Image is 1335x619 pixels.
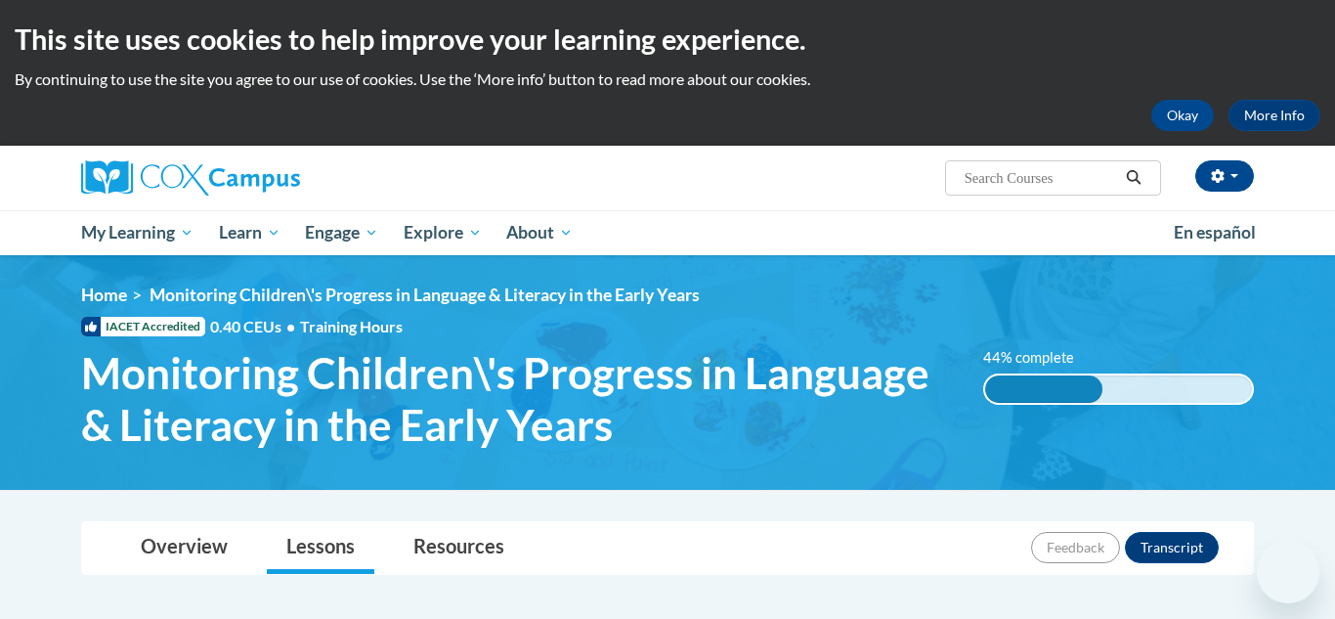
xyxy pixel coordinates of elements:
a: More Info [1228,100,1320,131]
a: Explore [391,210,495,255]
label: 44% complete [983,347,1096,369]
div: Main menu [52,210,1283,255]
span: Monitoring Children\'s Progress in Language & Literacy in the Early Years [81,347,954,451]
button: Search [1119,166,1148,190]
span: Training Hours [300,317,403,335]
button: Feedback [1031,532,1120,563]
button: Transcript [1125,532,1219,563]
button: Okay [1151,100,1214,131]
span: En español [1174,222,1256,243]
span: Learn [219,221,280,244]
input: Search Courses [963,166,1119,190]
p: By continuing to use the site you agree to our use of cookies. Use the ‘More info’ button to read... [15,68,1320,90]
a: Engage [292,210,391,255]
a: Resources [394,522,524,574]
a: En español [1161,212,1269,253]
h2: This site uses cookies to help improve your learning experience. [15,20,1320,59]
a: About [495,210,586,255]
a: Home [81,285,127,305]
span: About [506,221,573,244]
a: Cox Campus [81,160,452,196]
span: Monitoring Children\'s Progress in Language & Literacy in the Early Years [150,285,700,305]
a: My Learning [68,210,206,255]
div: 44% complete [985,376,1102,403]
a: Learn [206,210,293,255]
span: • [286,317,295,335]
a: Lessons [267,522,374,574]
span: Explore [404,221,482,244]
span: IACET Accredited [81,317,205,336]
span: My Learning [81,221,194,244]
span: Engage [305,221,378,244]
a: Overview [121,522,247,574]
span: 0.40 CEUs [210,316,300,337]
img: Cox Campus [81,160,300,196]
button: Account Settings [1195,160,1254,192]
iframe: Button to launch messaging window [1257,541,1319,603]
